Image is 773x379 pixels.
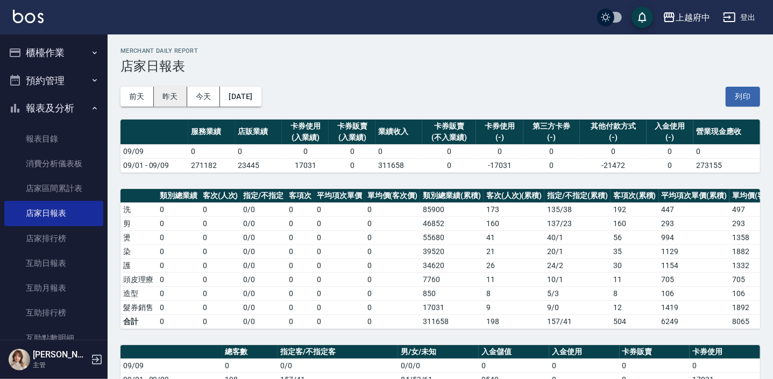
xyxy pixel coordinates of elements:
[157,300,200,314] td: 0
[200,230,241,244] td: 0
[314,244,365,258] td: 0
[611,258,659,272] td: 30
[200,258,241,272] td: 0
[120,258,157,272] td: 護
[240,272,286,286] td: 0 / 0
[200,272,241,286] td: 0
[544,300,611,314] td: 9 / 0
[240,230,286,244] td: 0 / 0
[9,349,30,370] img: Person
[484,258,545,272] td: 26
[659,314,730,328] td: 6249
[659,300,730,314] td: 1419
[286,202,314,216] td: 0
[484,300,545,314] td: 9
[157,314,200,328] td: 0
[420,202,484,216] td: 85900
[365,286,421,300] td: 0
[620,345,690,359] th: 卡券販賣
[484,314,545,328] td: 198
[365,244,421,258] td: 0
[526,121,578,132] div: 第三方卡券
[611,244,659,258] td: 35
[484,272,545,286] td: 11
[544,286,611,300] td: 5 / 3
[314,314,365,328] td: 0
[240,258,286,272] td: 0 / 0
[157,286,200,300] td: 0
[120,120,760,173] table: a dense table
[120,144,188,158] td: 09/09
[314,216,365,230] td: 0
[222,345,278,359] th: 總客數
[484,202,545,216] td: 173
[240,202,286,216] td: 0 / 0
[235,158,282,172] td: 23445
[240,286,286,300] td: 0 / 0
[484,244,545,258] td: 21
[188,158,235,172] td: 271182
[157,258,200,272] td: 0
[286,272,314,286] td: 0
[4,201,103,226] a: 店家日報表
[329,144,375,158] td: 0
[120,230,157,244] td: 燙
[676,11,710,24] div: 上越府中
[33,349,88,360] h5: [PERSON_NAME]
[420,300,484,314] td: 17031
[240,314,286,328] td: 0/0
[365,258,421,272] td: 0
[200,202,241,216] td: 0
[611,314,659,328] td: 504
[693,158,760,172] td: 273155
[659,216,730,230] td: 293
[4,94,103,122] button: 報表及分析
[719,8,760,27] button: 登出
[286,258,314,272] td: 0
[611,300,659,314] td: 12
[420,216,484,230] td: 46852
[220,87,261,107] button: [DATE]
[484,189,545,203] th: 客次(人次)(累積)
[157,189,200,203] th: 類別總業績
[544,216,611,230] td: 137 / 23
[157,230,200,244] td: 0
[33,360,88,370] p: 主管
[580,158,647,172] td: -21472
[580,144,647,158] td: 0
[476,158,523,172] td: -17031
[200,244,241,258] td: 0
[476,144,523,158] td: 0
[4,226,103,251] a: 店家排行榜
[200,216,241,230] td: 0
[200,300,241,314] td: 0
[286,244,314,258] td: 0
[479,345,549,359] th: 入金儲值
[659,286,730,300] td: 106
[120,202,157,216] td: 洗
[240,189,286,203] th: 指定/不指定
[286,189,314,203] th: 客項次
[549,359,620,373] td: 0
[365,202,421,216] td: 0
[235,120,282,145] th: 店販業績
[611,230,659,244] td: 56
[365,230,421,244] td: 0
[420,314,484,328] td: 311658
[420,244,484,258] td: 39520
[658,6,714,29] button: 上越府中
[583,132,644,143] div: (-)
[422,144,476,158] td: 0
[544,314,611,328] td: 157/41
[4,39,103,67] button: 櫃檯作業
[479,132,520,143] div: (-)
[479,359,549,373] td: 0
[120,300,157,314] td: 髮券銷售
[286,286,314,300] td: 0
[365,314,421,328] td: 0
[200,286,241,300] td: 0
[365,216,421,230] td: 0
[649,132,691,143] div: (-)
[620,359,690,373] td: 0
[693,144,760,158] td: 0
